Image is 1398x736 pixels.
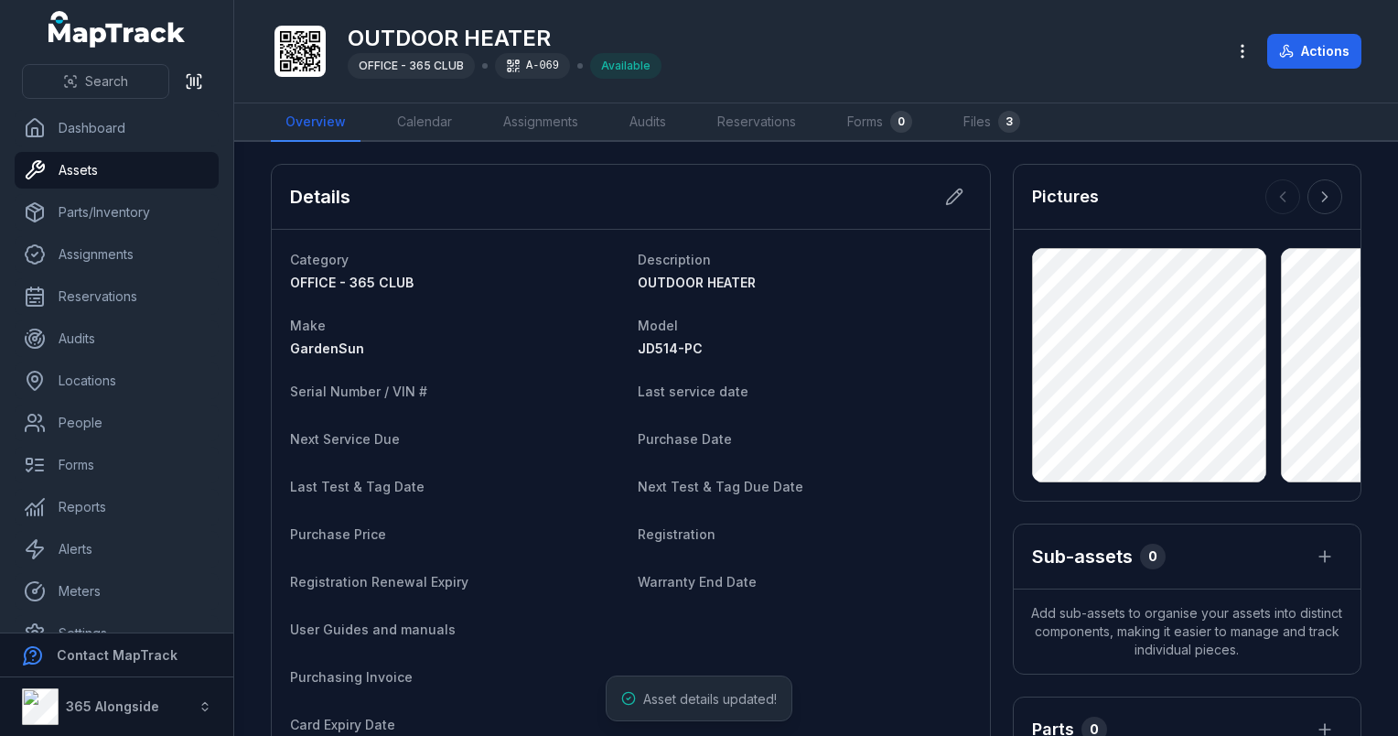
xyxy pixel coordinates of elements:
[638,574,757,590] span: Warranty End Date
[15,236,219,273] a: Assignments
[85,72,128,91] span: Search
[949,103,1035,142] a: Files3
[15,573,219,610] a: Meters
[15,489,219,525] a: Reports
[290,431,400,447] span: Next Service Due
[290,479,425,494] span: Last Test & Tag Date
[290,275,414,290] span: OFFICE - 365 CLUB
[15,110,219,146] a: Dashboard
[643,691,777,707] span: Asset details updated!
[1267,34,1361,69] button: Actions
[15,194,219,231] a: Parts/Inventory
[290,318,326,333] span: Make
[290,252,349,267] span: Category
[382,103,467,142] a: Calendar
[57,647,177,663] strong: Contact MapTrack
[638,526,715,542] span: Registration
[290,384,427,399] span: Serial Number / VIN #
[15,447,219,483] a: Forms
[1014,590,1360,674] span: Add sub-assets to organise your assets into distinct components, making it easier to manage and t...
[15,615,219,652] a: Settings
[15,152,219,189] a: Assets
[15,531,219,568] a: Alerts
[15,278,219,315] a: Reservations
[489,103,593,142] a: Assignments
[638,341,703,356] span: JD514-PC
[615,103,681,142] a: Audits
[1032,184,1099,210] h3: Pictures
[348,24,661,53] h1: OUTDOOR HEATER
[22,64,169,99] button: Search
[290,574,468,590] span: Registration Renewal Expiry
[495,53,570,79] div: A-069
[359,59,464,72] span: OFFICE - 365 CLUB
[638,431,732,447] span: Purchase Date
[890,111,912,133] div: 0
[590,53,661,79] div: Available
[703,103,811,142] a: Reservations
[290,622,456,637] span: User Guides and manuals
[638,252,711,267] span: Description
[290,184,350,210] h2: Details
[15,405,219,441] a: People
[638,479,803,494] span: Next Test & Tag Due Date
[66,698,159,714] strong: 365 Alongside
[290,669,413,685] span: Purchasing Invoice
[48,11,186,48] a: MapTrack
[998,111,1020,133] div: 3
[638,275,756,290] span: OUTDOOR HEATER
[638,318,678,333] span: Model
[833,103,927,142] a: Forms0
[1140,544,1166,569] div: 0
[638,384,748,399] span: Last service date
[15,320,219,357] a: Audits
[1032,544,1133,569] h2: Sub-assets
[290,526,386,542] span: Purchase Price
[290,341,364,356] span: GardenSun
[271,103,360,142] a: Overview
[290,717,395,732] span: Card Expiry Date
[15,363,219,399] a: Locations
